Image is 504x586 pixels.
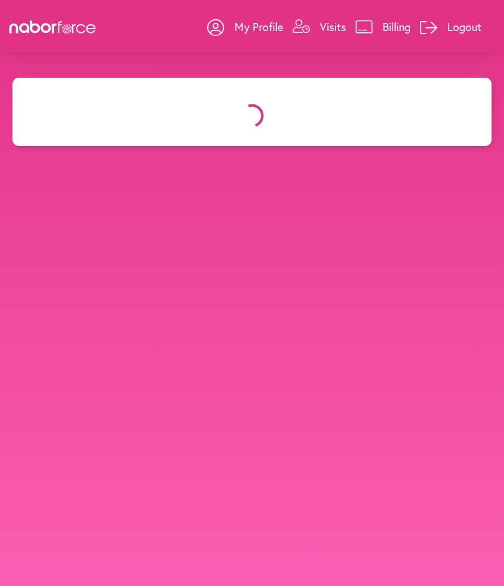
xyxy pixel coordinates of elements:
[355,8,411,45] a: Billing
[320,19,346,34] p: Visits
[447,19,482,34] p: Logout
[207,8,283,45] a: My Profile
[383,19,411,34] p: Billing
[420,8,482,45] a: Logout
[292,8,346,45] a: Visits
[235,19,283,34] p: My Profile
